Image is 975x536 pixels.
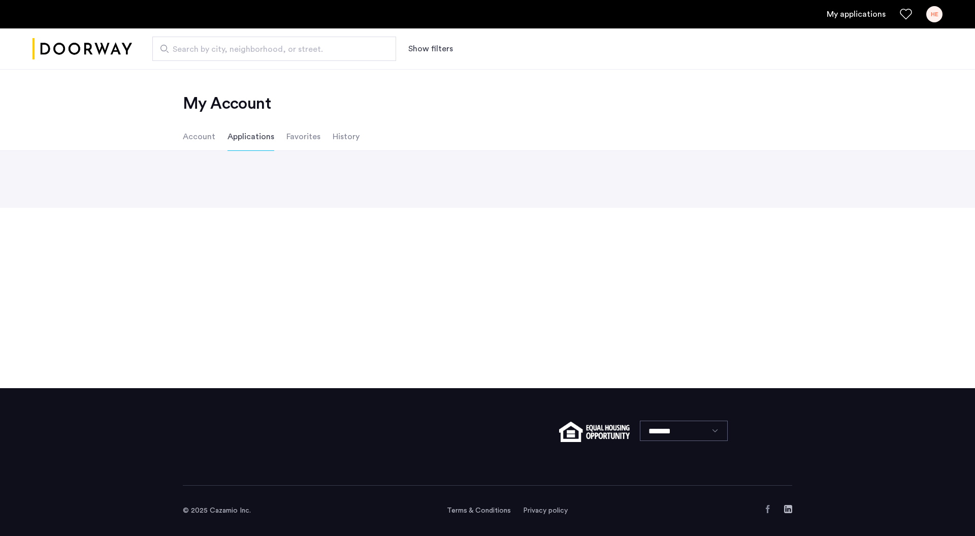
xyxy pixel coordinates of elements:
select: Language select [640,421,728,441]
button: Show or hide filters [408,43,453,55]
a: Favorites [900,8,912,20]
li: Favorites [286,122,320,151]
a: Terms and conditions [447,506,511,516]
li: Account [183,122,215,151]
img: logo [32,30,132,68]
li: Applications [227,122,274,151]
a: Facebook [764,505,772,513]
a: Privacy policy [523,506,568,516]
a: LinkedIn [784,505,792,513]
input: Apartment Search [152,37,396,61]
h2: My Account [183,93,792,114]
span: Search by city, neighborhood, or street. [173,43,368,55]
li: History [333,122,360,151]
a: Cazamio logo [32,30,132,68]
img: equal-housing.png [559,422,630,442]
span: © 2025 Cazamio Inc. [183,507,251,514]
a: My application [827,8,886,20]
div: HE [926,6,942,22]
